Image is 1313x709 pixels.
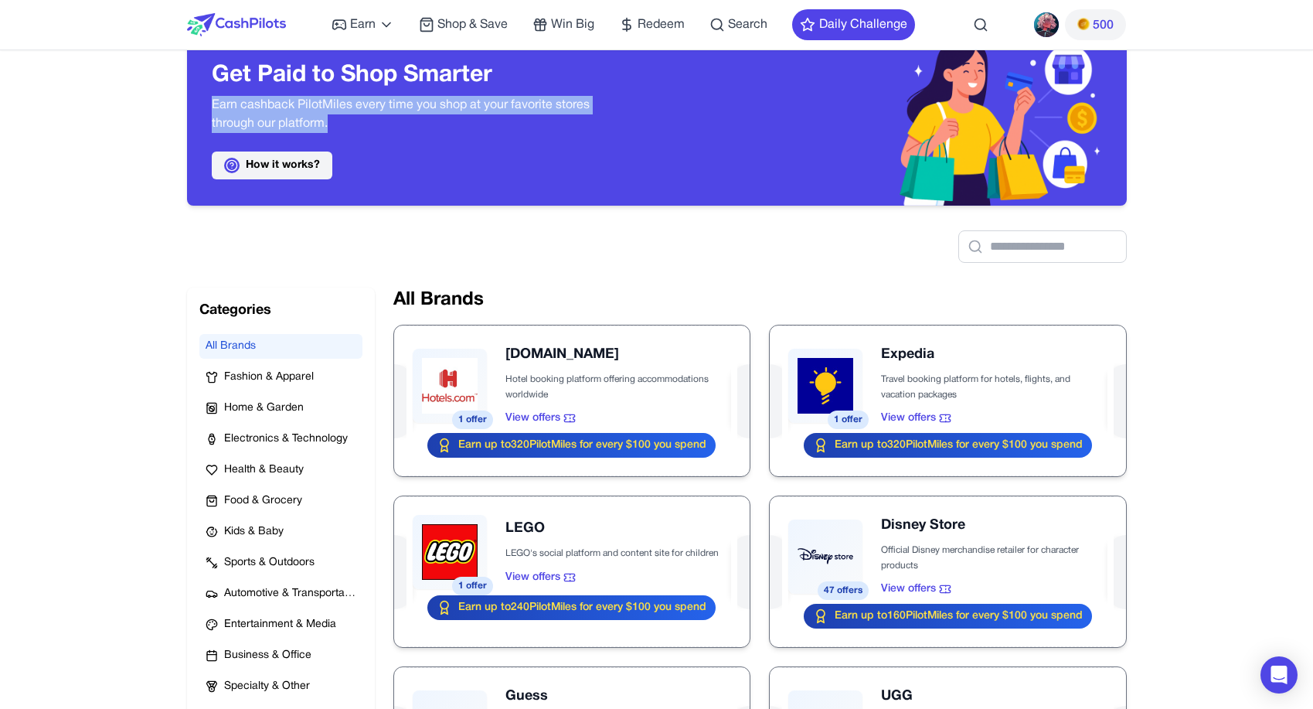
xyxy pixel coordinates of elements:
[224,617,336,632] span: Entertainment & Media
[1077,18,1090,30] img: PMs
[792,9,915,40] button: Daily Challenge
[224,401,304,416] span: Home & Garden
[728,15,767,34] span: Search
[199,334,362,359] button: All Brands
[199,550,362,575] button: Sports & Outdoors
[199,427,362,452] button: Electronics & Technology
[199,300,362,322] h2: Categories
[199,643,362,668] button: Business & Office
[199,674,362,699] button: Specialty & Other
[224,648,311,663] span: Business & Office
[1065,9,1126,40] button: PMs500
[224,493,302,509] span: Food & Grocery
[199,458,362,482] button: Health & Beauty
[224,679,310,694] span: Specialty & Other
[199,365,362,390] button: Fashion & Apparel
[199,520,362,544] button: Kids & Baby
[224,462,304,478] span: Health & Beauty
[212,62,632,90] h3: Get Paid to Shop Smarter
[224,431,348,447] span: Electronics & Technology
[419,15,508,34] a: Shop & Save
[212,96,632,133] p: Earn cashback PilotMiles every time you shop at your favorite stores through our platform.
[224,370,314,385] span: Fashion & Apparel
[199,489,362,513] button: Food & Grocery
[199,396,362,421] button: Home & Garden
[619,15,685,34] a: Redeem
[212,152,332,179] a: How it works?
[437,15,508,34] span: Shop & Save
[532,15,594,34] a: Win Big
[1260,656,1298,694] div: Open Intercom Messenger
[350,15,376,34] span: Earn
[638,15,685,34] span: Redeem
[199,581,362,606] button: Automotive & Transportation
[551,15,594,34] span: Win Big
[332,15,394,34] a: Earn
[657,36,1127,206] img: Header decoration
[187,13,286,36] img: CashPilots Logo
[224,555,315,571] span: Sports & Outdoors
[224,586,356,602] span: Automotive & Transportation
[393,288,1127,312] h2: All Brands
[199,612,362,637] button: Entertainment & Media
[1093,16,1114,35] span: 500
[224,524,284,540] span: Kids & Baby
[709,15,767,34] a: Search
